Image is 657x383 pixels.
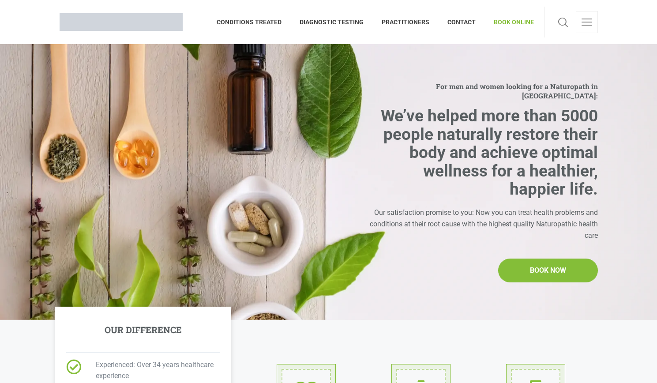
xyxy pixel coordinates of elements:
[85,359,220,382] span: Experienced: Over 34 years healthcare experience
[217,7,291,38] a: CONDITIONS TREATED
[373,15,439,29] span: PRACTITIONERS
[365,107,598,198] h2: We’ve helped more than 5000 people naturally restore their body and achieve optimal wellness for ...
[217,15,291,29] span: CONDITIONS TREATED
[530,265,566,276] span: BOOK NOW
[439,15,485,29] span: CONTACT
[365,207,598,241] div: Our satisfaction promise to you: Now you can treat health problems and conditions at their root c...
[439,7,485,38] a: CONTACT
[365,82,598,100] span: For men and women looking for a Naturopath in [GEOGRAPHIC_DATA]:
[291,7,373,38] a: DIAGNOSTIC TESTING
[373,7,439,38] a: PRACTITIONERS
[60,13,183,31] img: Brisbane Naturopath
[105,324,182,335] h5: OUR DIFFERENCE
[485,15,534,29] span: BOOK ONLINE
[485,7,534,38] a: BOOK ONLINE
[291,15,373,29] span: DIAGNOSTIC TESTING
[498,259,598,282] a: BOOK NOW
[60,7,183,38] a: Brisbane Naturopath
[556,11,571,33] a: Search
